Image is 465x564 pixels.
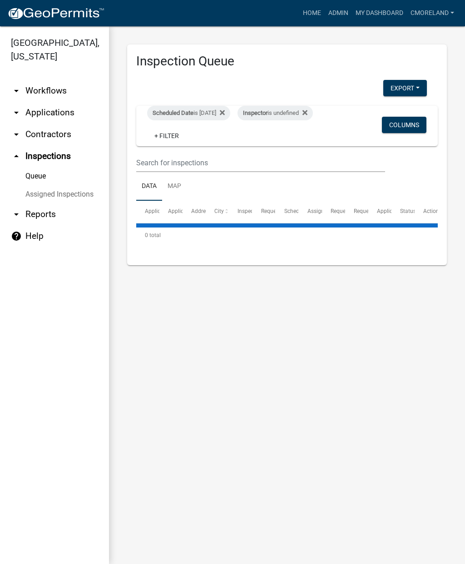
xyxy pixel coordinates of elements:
span: Inspection Type [237,208,276,214]
span: Scheduled Date [153,109,193,116]
datatable-header-cell: Assigned Inspector [298,201,322,223]
a: Data [136,172,162,201]
span: Inspector [243,109,267,116]
span: Requestor Phone [354,208,396,214]
datatable-header-cell: Status [391,201,415,223]
span: Application Type [168,208,209,214]
input: Search for inspections [136,153,385,172]
span: Address [191,208,211,214]
datatable-header-cell: Requestor Phone [345,201,368,223]
span: Actions [423,208,442,214]
i: arrow_drop_down [11,85,22,96]
datatable-header-cell: Requestor Name [322,201,345,223]
datatable-header-cell: City [206,201,229,223]
div: is undefined [237,106,313,120]
datatable-header-cell: Actions [415,201,438,223]
i: arrow_drop_down [11,107,22,118]
datatable-header-cell: Address [183,201,206,223]
span: Application Description [377,208,434,214]
span: Assigned Inspector [307,208,354,214]
span: Status [400,208,416,214]
div: is [DATE] [147,106,230,120]
a: Home [299,5,325,22]
span: Requested Date [261,208,299,214]
div: 0 total [136,224,438,247]
datatable-header-cell: Application [136,201,159,223]
a: + Filter [147,128,186,144]
datatable-header-cell: Scheduled Time [275,201,298,223]
a: Map [162,172,187,201]
datatable-header-cell: Inspection Type [229,201,252,223]
a: cmoreland [407,5,458,22]
a: My Dashboard [352,5,407,22]
span: Requestor Name [331,208,371,214]
datatable-header-cell: Requested Date [252,201,275,223]
span: Scheduled Time [284,208,323,214]
i: arrow_drop_down [11,129,22,140]
button: Export [383,80,427,96]
datatable-header-cell: Application Description [368,201,391,223]
i: help [11,231,22,242]
i: arrow_drop_down [11,209,22,220]
a: Admin [325,5,352,22]
button: Columns [382,117,426,133]
i: arrow_drop_up [11,151,22,162]
span: Application [145,208,173,214]
span: City [214,208,224,214]
h3: Inspection Queue [136,54,438,69]
datatable-header-cell: Application Type [159,201,183,223]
